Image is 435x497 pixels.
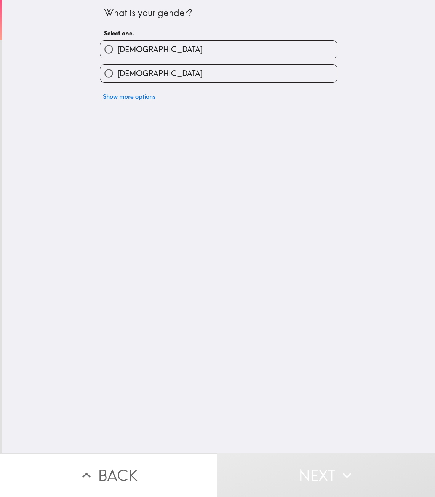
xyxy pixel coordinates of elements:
[117,68,203,79] span: [DEMOGRAPHIC_DATA]
[100,41,337,58] button: [DEMOGRAPHIC_DATA]
[117,44,203,55] span: [DEMOGRAPHIC_DATA]
[104,29,333,37] h6: Select one.
[100,89,158,104] button: Show more options
[218,453,435,497] button: Next
[100,65,337,82] button: [DEMOGRAPHIC_DATA]
[104,6,333,19] div: What is your gender?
